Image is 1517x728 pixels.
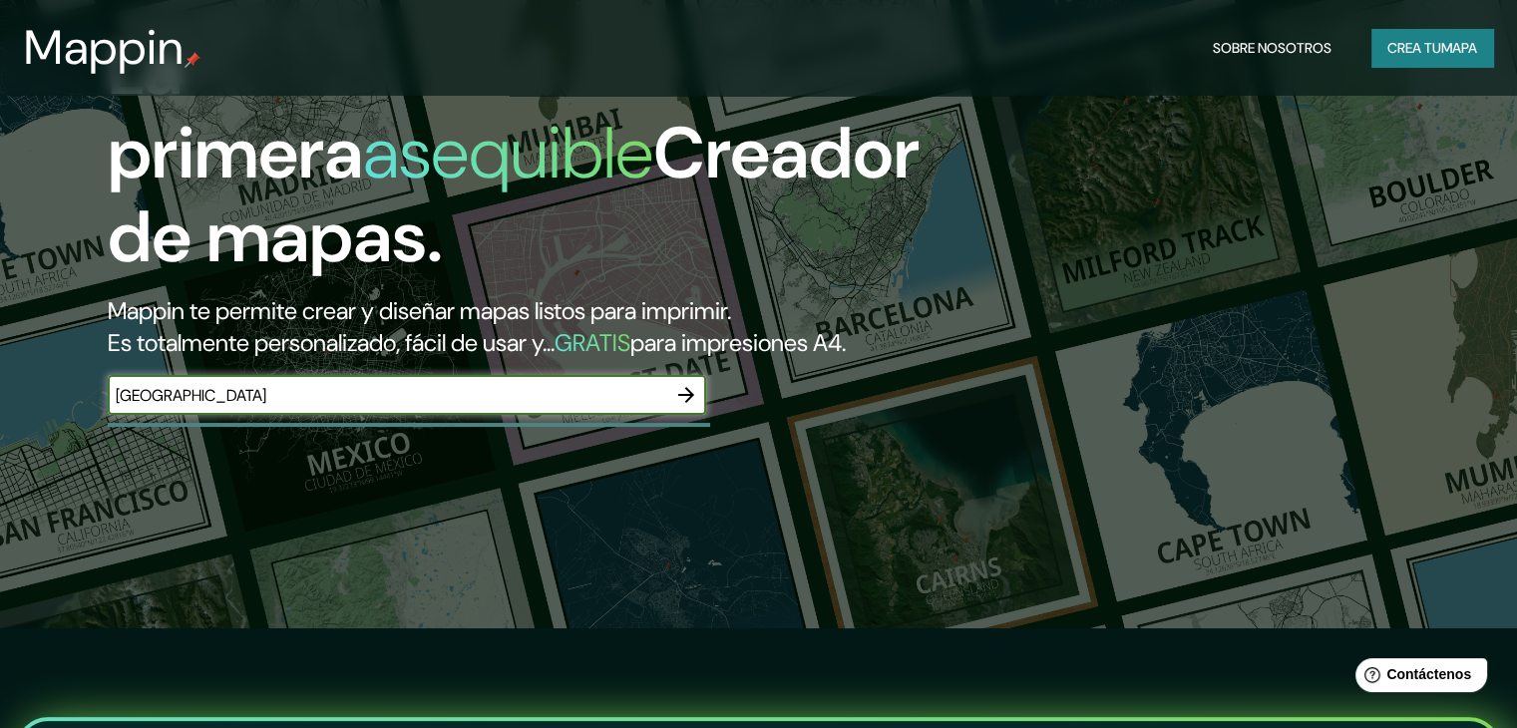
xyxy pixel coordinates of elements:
input: Elige tu lugar favorito [108,384,666,407]
font: Es totalmente personalizado, fácil de usar y... [108,327,555,358]
font: mapa [1441,39,1477,57]
font: para impresiones A4. [630,327,846,358]
font: Mappin [24,16,185,79]
font: GRATIS [555,327,630,358]
font: Crea tu [1387,39,1441,57]
font: Creador de mapas. [108,107,920,283]
button: Crea tumapa [1371,29,1493,67]
img: pin de mapeo [185,52,200,68]
font: Sobre nosotros [1213,39,1331,57]
iframe: Lanzador de widgets de ayuda [1339,650,1495,706]
font: Mappin te permite crear y diseñar mapas listos para imprimir. [108,295,731,326]
font: La primera [108,23,363,199]
button: Sobre nosotros [1205,29,1339,67]
font: asequible [363,107,653,199]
